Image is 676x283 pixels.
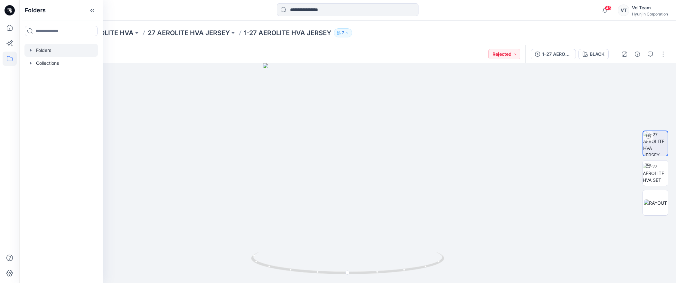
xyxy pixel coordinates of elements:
[334,28,352,37] button: 7
[644,200,667,206] img: RAYOUT
[643,131,668,156] img: 1-27 AEROLITE HVA JERSEY
[148,28,230,37] a: 27 AEROLITE HVA JERSEY
[605,5,612,11] span: 45
[632,12,668,16] div: Hyunjin Corporation
[618,5,629,16] div: VT
[342,29,344,36] p: 7
[643,163,668,183] img: 1-27 AEROLITE HVA SET
[632,4,668,12] div: Vd Team
[590,51,605,58] div: BLACK
[632,49,643,59] button: Details
[531,49,576,59] button: 1-27 AEROLITE HVA JERSEY
[578,49,609,59] button: BLACK
[542,51,572,58] div: 1-27 AEROLITE HVA JERSEY
[244,28,331,37] p: 1-27 AEROLITE HVA JERSEY
[78,28,134,37] a: 27 AEROLITE HVA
